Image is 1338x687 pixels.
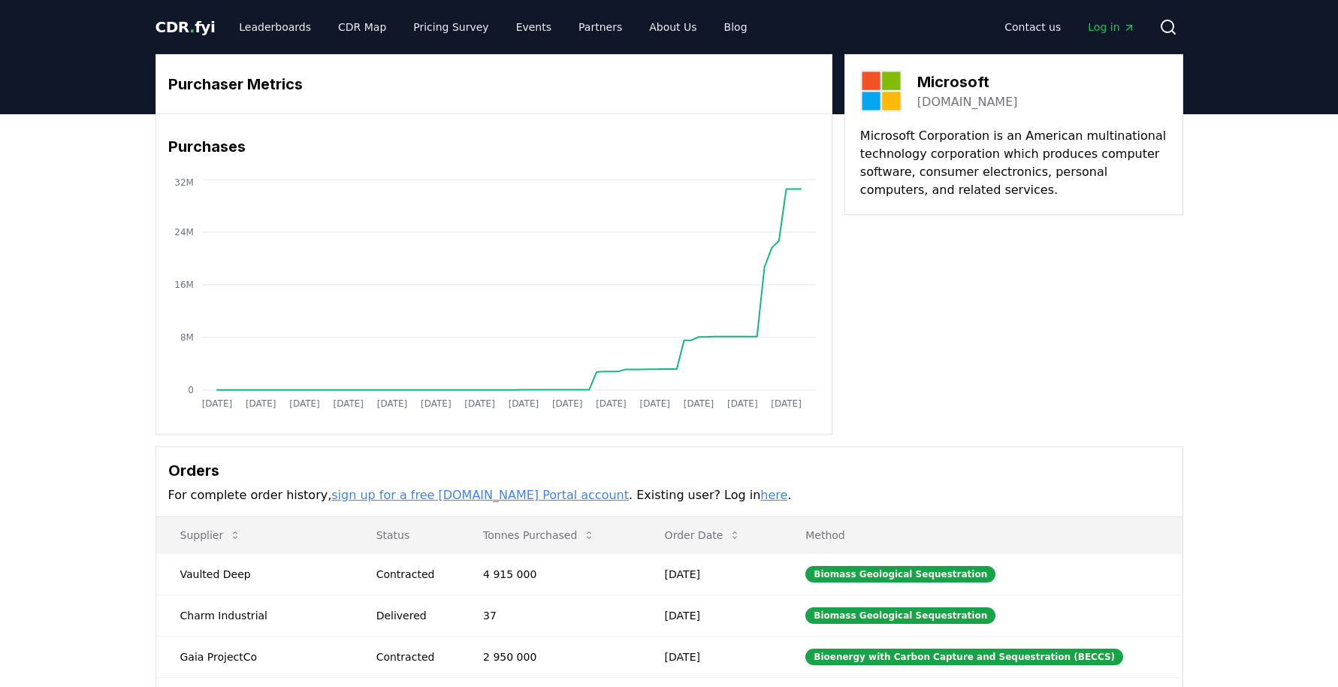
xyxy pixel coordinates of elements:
[376,608,447,623] div: Delivered
[227,14,759,41] nav: Main
[180,332,193,343] tspan: 8M
[156,595,352,636] td: Charm Industrial
[508,398,539,409] tspan: [DATE]
[421,398,452,409] tspan: [DATE]
[289,398,320,409] tspan: [DATE]
[168,135,820,158] h3: Purchases
[331,488,629,502] a: sign up for a free [DOMAIN_NAME] Portal account
[653,520,754,550] button: Order Date
[917,93,1018,111] a: [DOMAIN_NAME]
[376,398,407,409] tspan: [DATE]
[245,398,276,409] tspan: [DATE]
[566,14,634,41] a: Partners
[1088,20,1134,35] span: Log in
[156,17,216,38] a: CDR.fyi
[860,127,1167,199] p: Microsoft Corporation is an American multinational technology corporation which produces computer...
[201,398,232,409] tspan: [DATE]
[156,636,352,677] td: Gaia ProjectCo
[227,14,323,41] a: Leaderboards
[168,486,1170,504] p: For complete order history, . Existing user? Log in .
[174,177,194,188] tspan: 32M
[188,385,194,395] tspan: 0
[793,528,1170,543] p: Method
[639,398,670,409] tspan: [DATE]
[168,73,820,95] h3: Purchaser Metrics
[459,553,641,595] td: 4 915 000
[805,649,1123,665] div: Bioenergy with Carbon Capture and Sequestration (BECCS)
[771,398,802,409] tspan: [DATE]
[684,398,714,409] tspan: [DATE]
[376,649,447,664] div: Contracted
[641,595,782,636] td: [DATE]
[189,18,195,36] span: .
[168,459,1170,482] h3: Orders
[174,227,194,238] tspan: 24M
[637,14,708,41] a: About Us
[376,567,447,582] div: Contracted
[459,636,641,677] td: 2 950 000
[727,398,758,409] tspan: [DATE]
[471,520,607,550] button: Tonnes Purchased
[156,18,216,36] span: CDR fyi
[174,280,194,290] tspan: 16M
[1076,14,1146,41] a: Log in
[156,553,352,595] td: Vaulted Deep
[333,398,364,409] tspan: [DATE]
[641,636,782,677] td: [DATE]
[168,520,254,550] button: Supplier
[326,14,398,41] a: CDR Map
[860,70,902,112] img: Microsoft-logo
[401,14,500,41] a: Pricing Survey
[712,14,760,41] a: Blog
[805,566,995,583] div: Biomass Geological Sequestration
[552,398,583,409] tspan: [DATE]
[641,553,782,595] td: [DATE]
[992,14,1146,41] nav: Main
[504,14,563,41] a: Events
[992,14,1073,41] a: Contact us
[464,398,495,409] tspan: [DATE]
[917,71,1018,93] h3: Microsoft
[805,607,995,624] div: Biomass Geological Sequestration
[459,595,641,636] td: 37
[596,398,627,409] tspan: [DATE]
[760,488,787,502] a: here
[364,528,447,543] p: Status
